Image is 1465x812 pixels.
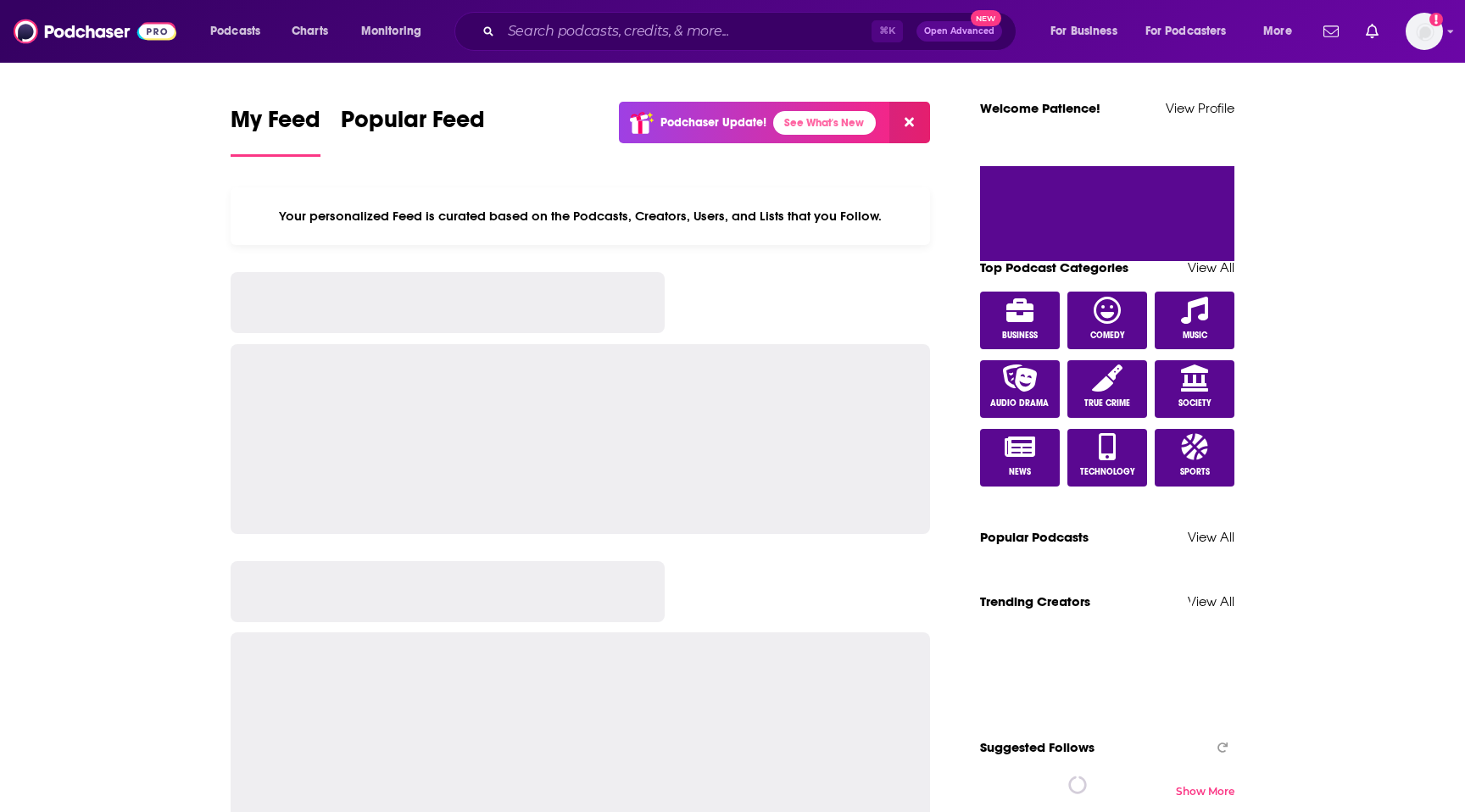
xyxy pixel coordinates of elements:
[1067,292,1147,349] a: Comedy
[231,105,320,157] a: My Feed
[1009,467,1031,477] span: News
[198,18,282,45] button: open menu
[1155,292,1234,349] a: Music
[1406,13,1443,50] button: Show profile menu
[980,739,1095,755] span: Suggested Follows
[1176,785,1234,798] div: Show More
[210,19,260,43] span: Podcasts
[660,115,766,130] p: Podchaser Update!
[1155,360,1234,418] a: Society
[1406,13,1443,50] img: User Profile
[1080,467,1135,477] span: Technology
[1406,13,1443,50] span: Logged in as patiencebaldacci
[990,398,1049,409] span: Audio Drama
[872,20,903,42] span: ⌘ K
[1050,19,1117,43] span: For Business
[341,105,485,144] span: Popular Feed
[1359,17,1385,46] a: Show notifications dropdown
[231,105,320,144] span: My Feed
[14,15,176,47] img: Podchaser - Follow, Share and Rate Podcasts
[1090,331,1125,341] span: Comedy
[980,593,1090,609] a: Trending Creators
[1134,18,1251,45] button: open menu
[980,292,1060,349] a: Business
[1145,19,1227,43] span: For Podcasters
[471,12,1033,51] div: Search podcasts, credits, & more...
[1180,467,1210,477] span: Sports
[501,18,872,45] input: Search podcasts, credits, & more...
[281,18,338,45] a: Charts
[1183,331,1207,341] span: Music
[980,429,1060,487] a: News
[1188,593,1234,609] a: View All
[924,27,994,36] span: Open Advanced
[349,18,443,45] button: open menu
[980,259,1128,275] a: Top Podcast Categories
[1263,19,1292,43] span: More
[1155,429,1234,487] a: Sports
[292,19,328,43] span: Charts
[1178,398,1212,409] span: Society
[1166,100,1234,116] a: View Profile
[341,105,485,157] a: Popular Feed
[1429,13,1443,26] svg: Add a profile image
[1317,17,1345,46] a: Show notifications dropdown
[980,100,1100,116] a: Welcome Patience!
[1188,529,1234,545] a: View All
[1084,398,1130,409] span: True Crime
[1002,331,1038,341] span: Business
[773,111,876,135] a: See What's New
[1067,429,1147,487] a: Technology
[916,21,1002,42] button: Open AdvancedNew
[1188,259,1234,275] a: View All
[971,10,1001,26] span: New
[1251,18,1313,45] button: open menu
[361,19,421,43] span: Monitoring
[231,187,930,245] div: Your personalized Feed is curated based on the Podcasts, Creators, Users, and Lists that you Follow.
[980,360,1060,418] a: Audio Drama
[980,529,1089,545] a: Popular Podcasts
[1039,18,1139,45] button: open menu
[1067,360,1147,418] a: True Crime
